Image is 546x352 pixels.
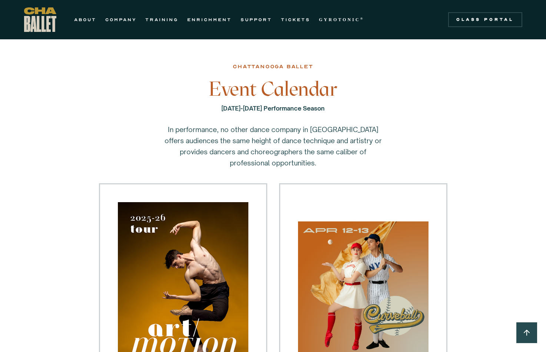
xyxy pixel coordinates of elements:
strong: GYROTONIC [319,17,360,22]
a: ABOUT [74,15,96,24]
a: Class Portal [448,12,522,27]
div: chattanooga ballet [233,62,313,71]
a: ENRICHMENT [187,15,232,24]
a: TICKETS [281,15,310,24]
a: home [24,7,56,32]
sup: ® [360,17,364,20]
p: In performance, no other dance company in [GEOGRAPHIC_DATA] offers audiences the same height of d... [162,124,384,168]
a: GYROTONIC® [319,15,364,24]
a: COMPANY [105,15,136,24]
div: Class Portal [453,17,518,23]
a: SUPPORT [241,15,272,24]
a: TRAINING [145,15,178,24]
strong: [DATE]-[DATE] Performance Season [221,105,325,112]
h3: Event Calendar [153,78,394,100]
